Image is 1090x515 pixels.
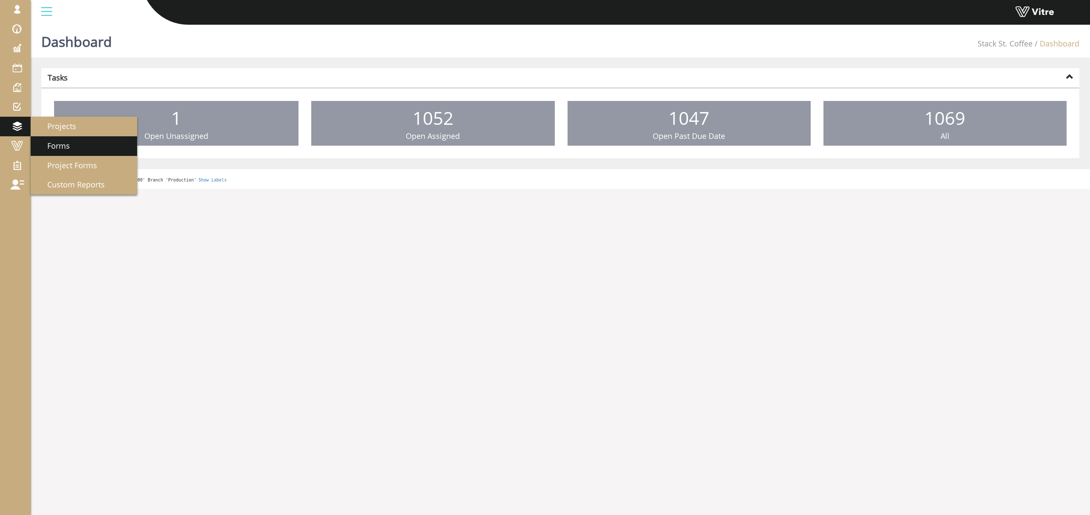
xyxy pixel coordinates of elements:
[413,106,453,130] span: 1052
[941,131,949,141] span: All
[37,160,97,170] span: Project Forms
[37,141,70,151] span: Forms
[171,106,181,130] span: 1
[31,136,137,156] a: Forms
[924,106,965,130] span: 1069
[37,121,76,131] span: Projects
[653,131,725,141] span: Open Past Due Date
[1033,38,1079,49] li: Dashboard
[41,21,112,58] h1: Dashboard
[978,38,1033,49] a: Stack St. Coffee
[37,179,105,190] span: Custom Reports
[668,106,709,130] span: 1047
[144,131,208,141] span: Open Unassigned
[568,101,811,146] a: 1047 Open Past Due Date
[406,131,460,141] span: Open Assigned
[48,72,68,83] strong: Tasks
[31,117,137,136] a: Projects
[311,101,554,146] a: 1052 Open Assigned
[54,101,298,146] a: 1 Open Unassigned
[31,156,137,176] a: Project Forms
[823,101,1067,146] a: 1069 All
[198,178,227,182] a: Show Labels
[31,175,137,195] a: Custom Reports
